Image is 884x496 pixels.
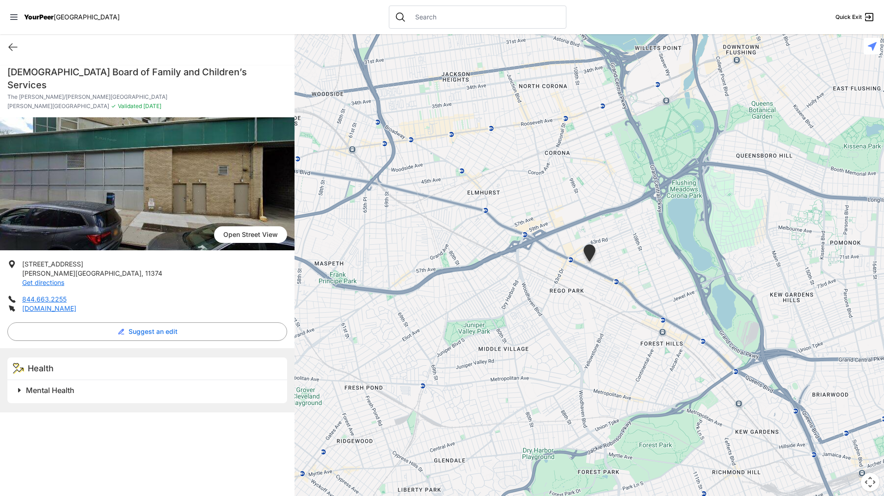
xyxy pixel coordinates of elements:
input: Search [410,12,560,22]
span: [GEOGRAPHIC_DATA] [54,13,120,21]
span: , [141,269,143,277]
a: [DOMAIN_NAME] [22,304,76,312]
span: Open Street View [214,226,287,243]
span: Quick Exit [835,13,862,21]
span: Mental Health [26,386,74,395]
button: Map camera controls [861,473,879,491]
span: [PERSON_NAME][GEOGRAPHIC_DATA] [22,269,141,277]
span: YourPeer [24,13,54,21]
img: Google [297,484,327,496]
a: Get directions [22,278,64,286]
div: The Laurie Sprayregen/Rego Park Counseling Center [578,241,601,269]
span: Health [28,363,54,373]
h1: [DEMOGRAPHIC_DATA] Board of Family and Children’s Services [7,66,287,91]
span: [PERSON_NAME][GEOGRAPHIC_DATA] [7,103,109,110]
span: Validated [118,103,142,109]
span: [STREET_ADDRESS] [22,260,83,268]
a: 844.663.2255 [22,295,67,303]
a: Quick Exit [835,12,875,23]
a: YourPeer[GEOGRAPHIC_DATA] [24,14,120,20]
span: Suggest an edit [129,327,178,336]
span: 11374 [145,269,162,277]
span: ✓ [111,103,116,110]
p: The [PERSON_NAME]/[PERSON_NAME][GEOGRAPHIC_DATA] [7,93,287,101]
button: Suggest an edit [7,322,287,341]
span: [DATE] [142,103,161,109]
a: Open this area in Google Maps (opens a new window) [297,484,327,496]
